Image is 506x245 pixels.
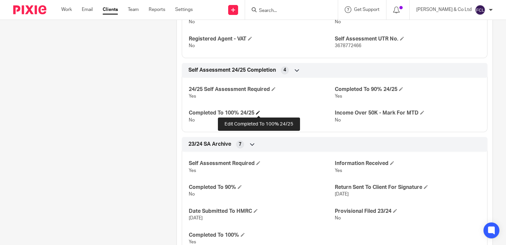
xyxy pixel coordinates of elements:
[189,160,334,167] h4: Self Assessment Required
[283,67,286,73] span: 4
[354,7,379,12] span: Get Support
[189,208,334,215] h4: Date Submitted To HMRC
[189,168,196,173] span: Yes
[335,216,341,220] span: No
[188,67,276,74] span: Self Assessment 24/25 Completion
[189,118,195,122] span: No
[13,5,46,14] img: Pixie
[189,43,195,48] span: No
[189,20,195,24] span: No
[189,232,334,239] h4: Completed To 100%
[103,6,118,13] a: Clients
[128,6,139,13] a: Team
[61,6,72,13] a: Work
[335,118,341,122] span: No
[189,94,196,99] span: Yes
[189,86,334,93] h4: 24/25 Self Assessment Required
[258,8,318,14] input: Search
[335,184,481,191] h4: Return Sent To Client For Signature
[189,240,196,244] span: Yes
[335,94,342,99] span: Yes
[189,192,195,197] span: No
[189,216,203,220] span: [DATE]
[335,86,481,93] h4: Completed To 90% 24/25
[175,6,193,13] a: Settings
[189,110,334,117] h4: Completed To 100% 24/25
[335,208,481,215] h4: Provisional Filed 23/24
[188,141,231,148] span: 23/24 SA Archive
[239,141,241,148] span: 7
[335,20,341,24] span: No
[189,184,334,191] h4: Completed To 90%
[335,168,342,173] span: Yes
[335,36,481,42] h4: Self Assessment UTR No.
[335,110,481,117] h4: Income Over 50K - Mark For MTD
[475,5,485,15] img: svg%3E
[82,6,93,13] a: Email
[335,43,361,48] span: 3678772466
[416,6,472,13] p: [PERSON_NAME] & Co Ltd
[335,160,481,167] h4: Information Received
[335,192,349,197] span: [DATE]
[189,36,334,42] h4: Registered Agent - VAT
[149,6,165,13] a: Reports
